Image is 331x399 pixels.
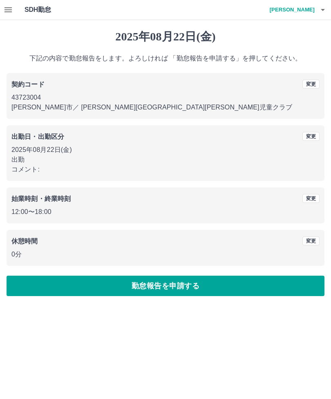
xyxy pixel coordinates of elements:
button: 変更 [302,236,320,245]
h1: 2025年08月22日(金) [7,30,324,44]
b: 契約コード [11,81,45,88]
b: 始業時刻・終業時刻 [11,195,71,202]
button: 勤怠報告を申請する [7,276,324,296]
button: 変更 [302,194,320,203]
p: 2025年08月22日(金) [11,145,320,155]
b: 出勤日・出勤区分 [11,133,64,140]
p: 出勤 [11,155,320,165]
button: 変更 [302,132,320,141]
p: [PERSON_NAME]市 ／ [PERSON_NAME][GEOGRAPHIC_DATA][PERSON_NAME]児童クラブ [11,103,320,112]
p: 12:00 〜 18:00 [11,207,320,217]
p: 0分 [11,250,320,259]
p: 43723004 [11,93,320,103]
button: 変更 [302,80,320,89]
p: 下記の内容で勤怠報告をします。よろしければ 「勤怠報告を申請する」を押してください。 [7,53,324,63]
b: 休憩時間 [11,238,38,245]
p: コメント: [11,165,320,174]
